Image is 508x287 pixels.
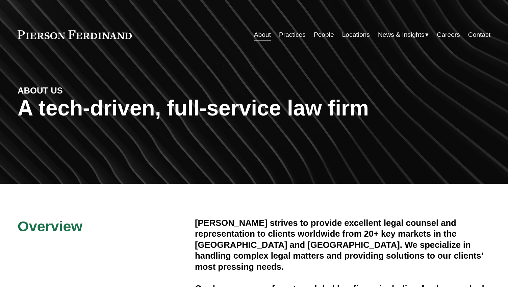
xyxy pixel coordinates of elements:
a: Locations [342,28,370,41]
a: About [254,28,271,41]
strong: ABOUT US [18,86,63,95]
h4: [PERSON_NAME] strives to provide excellent legal counsel and representation to clients worldwide ... [195,217,490,272]
a: Careers [437,28,460,41]
h1: A tech-driven, full-service law firm [18,96,490,121]
a: People [314,28,334,41]
a: folder dropdown [378,28,429,41]
span: Overview [18,218,82,234]
a: Practices [279,28,306,41]
a: Contact [468,28,490,41]
span: News & Insights [378,29,425,41]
